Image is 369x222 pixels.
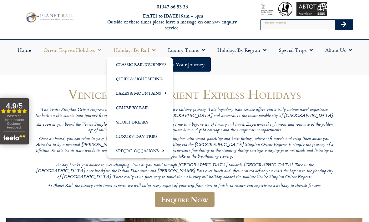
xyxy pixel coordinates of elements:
[107,57,173,72] a: Classic Rail Journeys
[34,183,335,189] p: At Planet Rail, the luxury train travel experts, we will tailor every aspect of your trip from st...
[107,43,162,57] a: Holidays by Rail
[34,87,335,101] h1: Venice Simplon Orient Express Holidays
[34,122,335,134] p: As soon as you board the Venice Simplon Orient Express you will step back in time to a bygone era...
[211,43,273,57] a: Holidays by Region
[335,20,353,30] button: Search
[107,86,173,100] a: Lakes & Mountains
[162,43,211,57] a: Luxury Trains
[107,72,173,86] a: Cities & Sightseeing
[100,13,245,31] h6: [DATE] to [DATE] 9am – 5pm Outside of these times please leave a message on our 24/7 enquiry serv...
[107,129,173,144] a: Luxury Day Trips
[37,43,107,57] a: Orient Express Holidays
[34,163,335,180] p: As day breaks you awake to ever-changing views as you travel through [GEOGRAPHIC_DATA] towards [G...
[107,57,173,158] ul: Holidays by Rail
[155,192,215,207] a: Enquire Now
[34,107,335,119] p: The Venice Simplon Orient Express is possibly the world’s most iconic luxury railway journey. Thi...
[107,100,173,115] a: Cruise by Rail
[157,3,188,10] a: 01347 66 53 33
[11,43,37,57] a: Home
[3,43,366,72] nav: Menu
[273,43,319,57] a: Special Trips
[158,57,211,72] a: Start your Journey
[107,115,173,129] a: Short Breaks
[34,136,335,160] p: Once on board, you can relax in your beautiful 1920s private compartment, complete with wood-pane...
[319,43,358,57] a: About Us
[24,11,74,23] img: Planet Rail Train Holidays Logo
[107,144,173,158] a: Special Occasions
